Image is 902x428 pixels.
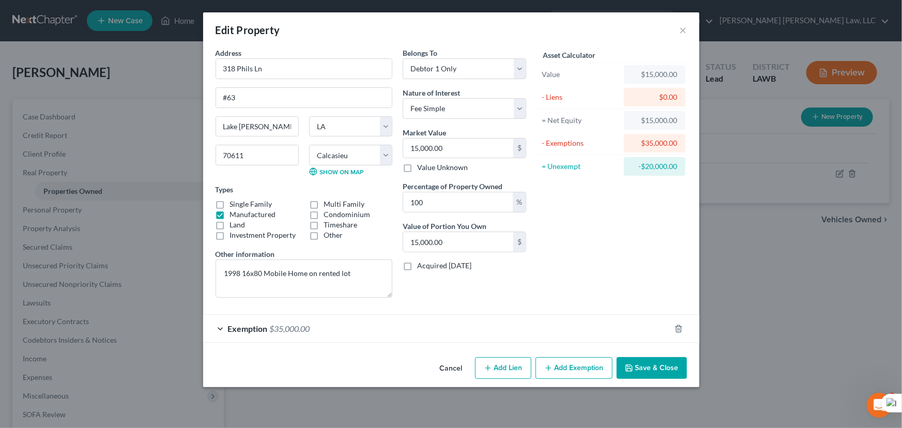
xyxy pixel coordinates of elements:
[403,49,437,57] span: Belongs To
[216,145,299,165] input: Enter zip...
[403,127,446,138] label: Market Value
[432,358,471,379] button: Cancel
[542,161,620,172] div: = Unexempt
[216,117,298,136] input: Enter city...
[216,184,234,195] label: Types
[309,167,363,176] a: Show on Map
[417,261,471,271] label: Acquired [DATE]
[632,92,677,102] div: $0.00
[632,138,677,148] div: $35,000.00
[543,50,595,60] label: Asset Calculator
[230,220,246,230] label: Land
[513,192,526,212] div: %
[536,357,613,379] button: Add Exemption
[216,249,275,259] label: Other information
[403,192,513,212] input: 0.00
[216,59,392,79] input: Enter address...
[230,199,272,209] label: Single Family
[228,324,268,333] span: Exemption
[270,324,310,333] span: $35,000.00
[230,209,276,220] label: Manufactured
[230,230,296,240] label: Investment Property
[888,393,896,401] span: 4
[216,23,280,37] div: Edit Property
[680,24,687,36] button: ×
[632,69,677,80] div: $15,000.00
[542,92,620,102] div: - Liens
[632,161,677,172] div: -$20,000.00
[403,232,513,252] input: 0.00
[403,87,460,98] label: Nature of Interest
[542,138,620,148] div: - Exemptions
[403,139,513,158] input: 0.00
[324,209,370,220] label: Condominium
[513,232,526,252] div: $
[475,357,531,379] button: Add Lien
[513,139,526,158] div: $
[216,49,242,57] span: Address
[542,69,620,80] div: Value
[617,357,687,379] button: Save & Close
[417,162,468,173] label: Value Unknown
[324,199,364,209] label: Multi Family
[632,115,677,126] div: $15,000.00
[403,221,486,232] label: Value of Portion You Own
[542,115,620,126] div: = Net Equity
[403,181,502,192] label: Percentage of Property Owned
[324,220,357,230] label: Timeshare
[216,88,392,108] input: Apt, Suite, etc...
[867,393,892,418] iframe: Intercom live chat
[324,230,343,240] label: Other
